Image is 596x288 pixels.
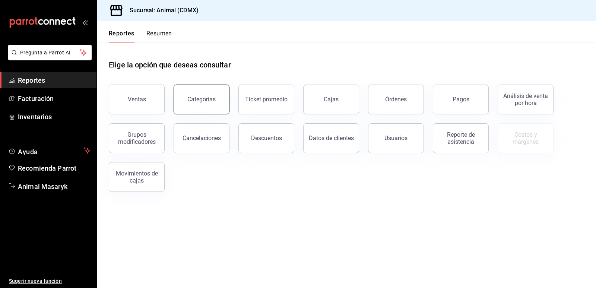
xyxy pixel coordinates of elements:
div: Usuarios [384,134,408,142]
button: Pregunta a Parrot AI [8,45,92,60]
button: Pagos [433,85,489,114]
div: Ticket promedio [245,96,288,103]
div: Cancelaciones [183,134,221,142]
div: Grupos modificadores [114,131,160,145]
button: Datos de clientes [303,123,359,153]
button: Reportes [109,30,134,42]
div: Cajas [324,95,339,104]
button: Cancelaciones [174,123,229,153]
span: Facturación [18,94,91,104]
button: Análisis de venta por hora [498,85,554,114]
button: Contrata inventarios para ver este reporte [498,123,554,153]
div: Datos de clientes [309,134,354,142]
span: Reportes [18,75,91,85]
button: Órdenes [368,85,424,114]
a: Pregunta a Parrot AI [5,54,92,62]
div: Costos y márgenes [503,131,549,145]
div: Reporte de asistencia [438,131,484,145]
h1: Elige la opción que deseas consultar [109,59,231,70]
button: Categorías [174,85,229,114]
span: Pregunta a Parrot AI [20,49,80,57]
a: Cajas [303,85,359,114]
span: Recomienda Parrot [18,163,91,173]
div: Categorías [187,96,216,103]
span: Sugerir nueva función [9,277,91,285]
h3: Sucursal: Animal (CDMX) [124,6,199,15]
button: Ventas [109,85,165,114]
div: navigation tabs [109,30,172,42]
div: Ventas [128,96,146,103]
div: Descuentos [251,134,282,142]
button: Ticket promedio [238,85,294,114]
div: Órdenes [385,96,407,103]
div: Movimientos de cajas [114,170,160,184]
button: Reporte de asistencia [433,123,489,153]
button: Movimientos de cajas [109,162,165,192]
span: Inventarios [18,112,91,122]
button: Descuentos [238,123,294,153]
button: open_drawer_menu [82,19,88,25]
button: Resumen [146,30,172,42]
button: Grupos modificadores [109,123,165,153]
div: Pagos [453,96,469,103]
div: Análisis de venta por hora [503,92,549,107]
span: Animal Masaryk [18,181,91,192]
button: Usuarios [368,123,424,153]
span: Ayuda [18,146,81,155]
